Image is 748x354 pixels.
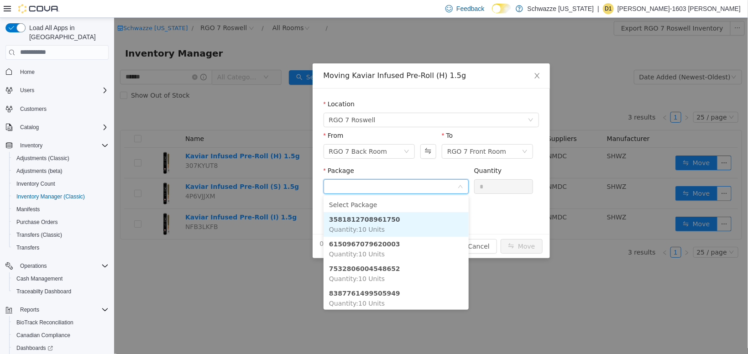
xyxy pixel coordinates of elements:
[9,190,112,203] button: Inventory Manager (Classic)
[215,163,343,177] input: Package
[13,178,59,189] a: Inventory Count
[16,193,85,200] span: Inventory Manager (Classic)
[16,319,73,326] span: BioTrack Reconciliation
[215,95,262,109] span: RGO 7 Roswell
[16,219,58,226] span: Purchase Orders
[13,317,77,328] a: BioTrack Reconciliation
[209,53,425,63] div: Moving Kaviar Infused Pre-Roll (H) 1.5g
[16,260,109,271] span: Operations
[306,126,322,141] button: Swap
[9,177,112,190] button: Inventory Count
[13,229,109,240] span: Transfers (Classic)
[410,46,436,71] button: Close
[492,13,492,14] span: Dark Mode
[9,229,112,241] button: Transfers (Classic)
[456,4,484,13] span: Feedback
[360,149,388,156] label: Quantity
[215,282,271,289] span: Quantity : 10 Units
[20,105,47,113] span: Customers
[13,191,89,202] a: Inventory Manager (Classic)
[20,124,39,131] span: Catalog
[16,67,38,78] a: Home
[2,139,112,152] button: Inventory
[333,127,392,141] div: RGO 7 Front Room
[13,178,109,189] span: Inventory Count
[387,221,429,236] button: icon: swapMove
[16,85,38,96] button: Users
[617,3,741,14] p: [PERSON_NAME]-1603 [PERSON_NAME]
[215,247,286,255] strong: 7532806004548652
[9,203,112,216] button: Manifests
[347,221,383,236] button: Cancel
[419,54,427,62] i: icon: close
[209,268,355,293] li: 8387761499505949
[361,162,419,176] input: Quantity
[20,142,42,149] span: Inventory
[16,122,42,133] button: Catalog
[13,317,109,328] span: BioTrack Reconciliation
[20,87,34,94] span: Users
[206,221,277,231] span: 0 Units will be moved.
[26,23,109,42] span: Load All Apps in [GEOGRAPHIC_DATA]
[2,260,112,272] button: Operations
[209,180,355,194] li: Select Package
[20,306,39,313] span: Reports
[492,4,511,13] input: Dark Mode
[605,3,612,14] span: D1
[16,304,43,315] button: Reports
[215,233,271,240] span: Quantity : 10 Units
[20,68,35,76] span: Home
[13,273,109,284] span: Cash Management
[16,140,109,151] span: Inventory
[16,140,46,151] button: Inventory
[16,304,109,315] span: Reports
[215,223,286,230] strong: 6150967079620003
[13,343,109,354] span: Dashboards
[16,275,63,282] span: Cash Management
[13,217,109,228] span: Purchase Orders
[13,204,109,215] span: Manifests
[2,121,112,134] button: Catalog
[13,229,66,240] a: Transfers (Classic)
[16,344,53,352] span: Dashboards
[344,166,349,172] i: icon: down
[9,241,112,254] button: Transfers
[9,165,112,177] button: Adjustments (beta)
[209,83,241,90] label: Location
[414,99,419,106] i: icon: down
[215,198,286,205] strong: 3581812708961750
[2,65,112,78] button: Home
[290,131,295,137] i: icon: down
[13,191,109,202] span: Inventory Manager (Classic)
[528,3,594,14] p: Schwazze [US_STATE]
[209,244,355,268] li: 7532806004548652
[209,219,355,244] li: 6150967079620003
[209,149,240,156] label: Package
[9,316,112,329] button: BioTrack Reconciliation
[215,272,286,279] strong: 8387761499505949
[9,285,112,298] button: Traceabilty Dashboard
[16,155,69,162] span: Adjustments (Classic)
[13,242,109,253] span: Transfers
[16,288,71,295] span: Traceabilty Dashboard
[2,303,112,316] button: Reports
[16,231,62,239] span: Transfers (Classic)
[597,3,599,14] p: |
[16,66,109,78] span: Home
[13,166,109,177] span: Adjustments (beta)
[16,244,39,251] span: Transfers
[13,153,73,164] a: Adjustments (Classic)
[13,343,57,354] a: Dashboards
[16,103,109,115] span: Customers
[16,122,109,133] span: Catalog
[9,216,112,229] button: Purchase Orders
[16,167,63,175] span: Adjustments (beta)
[16,104,50,115] a: Customers
[13,242,43,253] a: Transfers
[209,194,355,219] li: 3581812708961750
[13,217,62,228] a: Purchase Orders
[16,180,55,187] span: Inventory Count
[16,85,109,96] span: Users
[13,286,75,297] a: Traceabilty Dashboard
[2,84,112,97] button: Users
